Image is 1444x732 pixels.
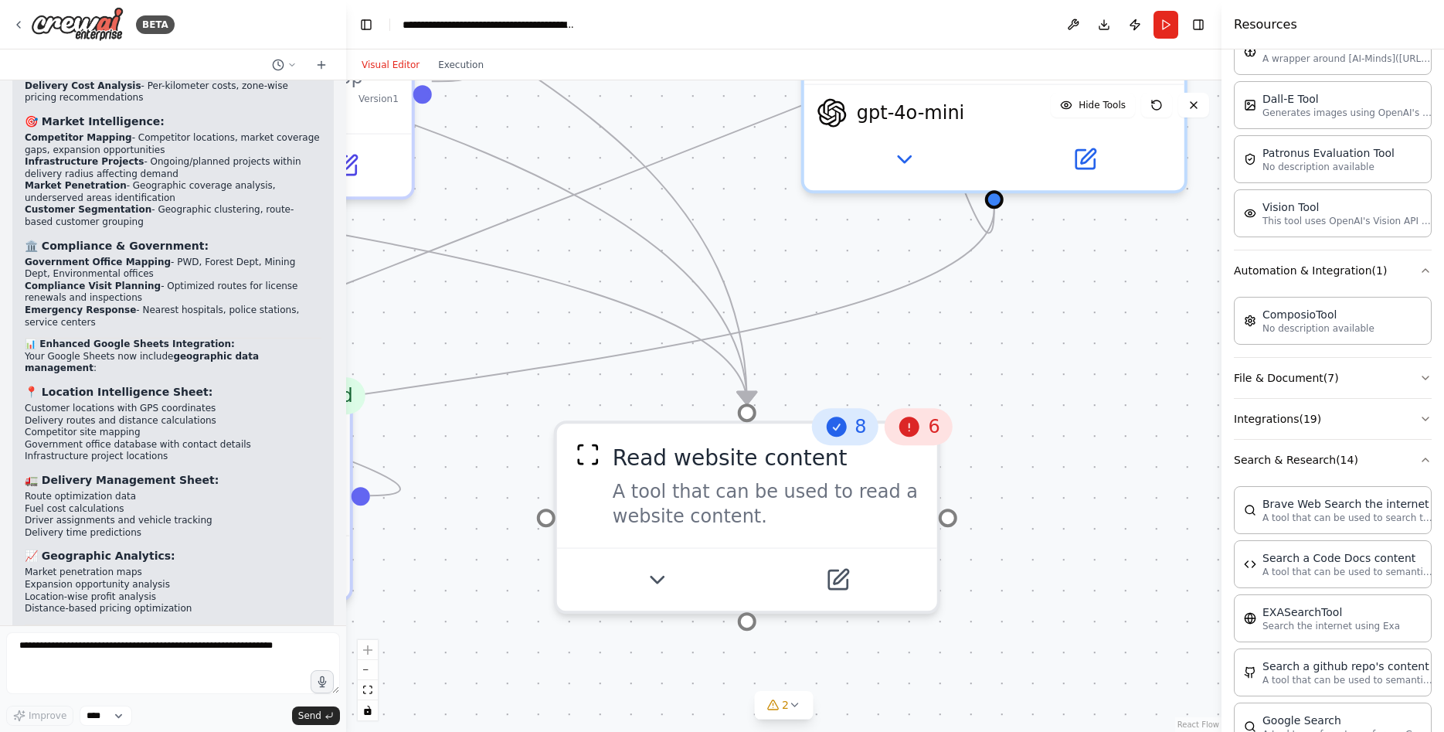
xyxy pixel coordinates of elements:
[857,100,965,125] span: gpt-4o-mini
[403,17,576,32] nav: breadcrumb
[25,132,321,156] li: - Competitor locations, market coverage gaps, expansion opportunities
[352,56,429,74] button: Visual Editor
[1244,558,1256,570] img: CodeDocsSearchTool
[358,93,399,105] div: Version 1
[25,180,127,191] strong: Market Penetration
[1234,291,1432,357] div: Automation & Integration(1)
[1262,604,1400,620] div: EXASearchTool
[358,700,378,720] button: toggle interactivity
[1234,21,1432,250] div: AI & Machine Learning(4)
[358,640,378,720] div: React Flow controls
[1244,315,1256,327] img: ComposioTool
[25,351,259,374] strong: geographic data management
[613,442,848,473] div: Read website content
[1262,496,1432,512] div: Brave Web Search the internet
[1262,107,1432,119] p: Generates images using OpenAI's Dall-E model.
[25,156,144,167] strong: Infrastructure Projects
[1244,45,1256,57] img: AIMindTool
[1262,215,1432,227] p: This tool uses OpenAI's Vision API to describe the contents of an image.
[928,414,939,439] span: 6
[25,603,321,615] li: Distance-based pricing optimization
[358,680,378,700] button: fit view
[266,56,303,74] button: Switch to previous chat
[1262,307,1374,322] div: ComposioTool
[25,579,321,591] li: Expansion opportunity analysis
[25,281,321,305] li: - Optimized routes for license renewals and inspections
[25,403,321,415] li: Customer locations with GPS coordinates
[298,710,321,722] span: Send
[358,660,378,680] button: zoom out
[613,479,919,529] div: A tool that can be used to read a website content.
[25,439,321,451] li: Government office database with contact details
[429,56,493,74] button: Execution
[576,442,600,467] img: ScrapeWebsiteTool
[25,281,161,291] strong: Compliance Visit Planning
[292,706,340,725] button: Send
[25,240,209,252] strong: 🏛️ Compliance & Government:
[25,550,175,562] strong: 📈 Geographic Analytics:
[1234,15,1297,34] h4: Resources
[25,80,141,91] strong: Delivery Cost Analysis
[1262,161,1395,173] p: No description available
[1234,358,1432,398] button: File & Document(7)
[1244,99,1256,111] img: DallETool
[1262,53,1432,65] p: A wrapper around [AI-Minds]([URL][DOMAIN_NAME]). Useful for when you need answers to questions fr...
[1177,720,1219,729] a: React Flow attribution
[355,14,377,36] button: Hide left sidebar
[1262,566,1432,578] p: A tool that can be used to semantic search a query from a Code Docs content.
[209,377,365,414] div: Completed
[309,56,334,74] button: Start a new chat
[25,204,321,228] li: - Geographic clustering, route-based customer grouping
[311,670,334,693] button: Click to speak your automation idea
[750,561,925,598] button: Open in side panel
[1262,199,1432,215] div: Vision Tool
[997,141,1172,178] button: Open in side panel
[25,351,321,375] p: Your Google Sheets now include :
[25,305,136,315] strong: Emergency Response
[25,80,321,104] li: - Per-kilometer costs, zone-wise pricing recommendations
[25,180,321,204] li: - Geographic coverage analysis, underserved areas identification
[25,204,151,215] strong: Customer Segmentation
[25,503,321,516] li: Fuel cost calculations
[1262,674,1432,686] p: A tool that can be used to semantic search a query from a github repo's content. This is not the ...
[25,257,171,267] strong: Government Office Mapping
[136,15,175,34] div: BETA
[1244,666,1256,679] img: GithubSearchTool
[1244,612,1256,625] img: EXASearchTool
[1262,145,1395,161] div: Patronus Evaluation Tool
[1244,207,1256,220] img: VisionTool
[29,710,66,722] span: Improve
[1262,659,1432,674] div: Search a github repo's content
[1234,399,1432,439] button: Integrations(19)
[1234,440,1432,480] button: Search & Research(14)
[25,115,165,128] strong: 🎯 Market Intelligence:
[293,147,399,184] button: Open in side panel
[1187,14,1209,36] button: Hide right sidebar
[25,591,321,604] li: Location-wise profit analysis
[25,491,321,503] li: Route optimization data
[25,451,321,463] li: Infrastructure project locations
[25,257,321,281] li: - PWD, Forest Dept, Mining Dept, Environmental offices
[25,474,219,486] strong: 🚛 Delivery Management Sheet:
[93,65,393,114] div: Create automated WhatsApp messaging workflows for {business_name} customers including: daily pric...
[1079,99,1126,111] span: Hide Tools
[1234,250,1432,291] button: Automation & Integration(1)
[1262,620,1400,632] p: Search the internet using Exa
[855,414,866,439] span: 8
[25,415,321,427] li: Delivery routes and distance calculations
[1051,93,1135,117] button: Hide Tools
[1244,504,1256,516] img: BraveSearchTool
[554,420,940,614] div: 86ScrapeWebsiteToolRead website contentA tool that can be used to read a website content.
[1262,713,1432,728] div: Google Search
[25,305,321,329] li: - Nearest hospitals, police stations, service centers
[1262,512,1432,524] p: A tool that can be used to search the internet with a search_query.
[782,697,789,713] span: 2
[25,567,321,579] li: Market penetration maps
[754,691,814,720] button: 2
[1262,91,1432,107] div: Dall-E Tool
[25,515,321,527] li: Driver assignments and vehicle tracking
[1244,153,1256,165] img: PatronusEvalTool
[1262,322,1374,335] p: No description available
[25,386,212,398] strong: 📍 Location Intelligence Sheet:
[25,156,321,180] li: - Ongoing/planned projects within delivery radius affecting demand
